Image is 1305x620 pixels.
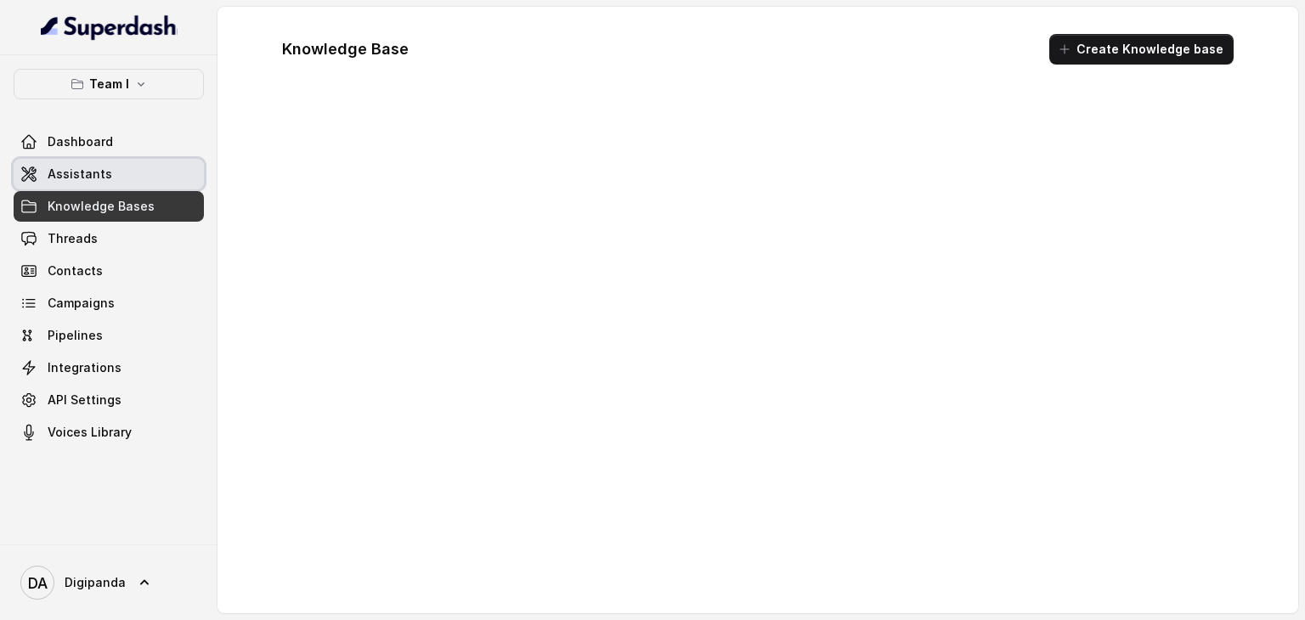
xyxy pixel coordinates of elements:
[14,69,204,99] button: Team I
[41,14,178,41] img: light.svg
[48,359,121,376] span: Integrations
[48,198,155,215] span: Knowledge Bases
[48,295,115,312] span: Campaigns
[28,574,48,592] text: DA
[1049,34,1234,65] button: Create Knowledge base
[48,166,112,183] span: Assistants
[14,352,204,383] a: Integrations
[89,74,129,94] p: Team I
[14,417,204,448] a: Voices Library
[14,223,204,254] a: Threads
[14,385,204,415] a: API Settings
[14,320,204,351] a: Pipelines
[48,327,103,344] span: Pipelines
[282,36,409,63] h1: Knowledge Base
[14,191,204,222] a: Knowledge Bases
[48,392,121,409] span: API Settings
[48,262,103,279] span: Contacts
[14,256,204,286] a: Contacts
[14,159,204,189] a: Assistants
[14,559,204,606] a: Digipanda
[48,230,98,247] span: Threads
[14,127,204,157] a: Dashboard
[65,574,126,591] span: Digipanda
[14,288,204,318] a: Campaigns
[48,133,113,150] span: Dashboard
[48,424,132,441] span: Voices Library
